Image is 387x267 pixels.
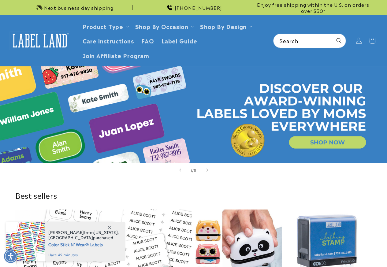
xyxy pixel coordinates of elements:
a: Join Affiliate Program [79,48,153,62]
span: Join Affiliate Program [83,52,149,59]
div: Accessibility Menu [4,250,17,263]
iframe: Gorgias live chat messenger [326,241,381,261]
span: [US_STATE] [94,230,118,235]
a: Shop By Design [200,22,246,30]
span: from , purchased [48,230,119,240]
span: 5 [194,167,197,173]
summary: Shop By Design [196,19,255,33]
summary: Shop By Occasion [132,19,197,33]
span: [PHONE_NUMBER] [175,5,222,11]
img: Label Land [9,31,70,50]
span: FAQ [141,37,154,44]
span: [GEOGRAPHIC_DATA] [48,235,93,240]
span: / [192,167,194,173]
span: [PERSON_NAME] [48,230,84,235]
a: Label Land [7,29,73,52]
a: Product Type [83,22,123,30]
button: Search [332,34,346,47]
span: Color Stick N' Wear® Labels [48,240,119,248]
span: Label Guide [162,37,197,44]
summary: Product Type [79,19,132,33]
h2: Best sellers [15,191,372,200]
span: 1 [190,167,192,173]
span: Next business day shipping [44,5,113,11]
span: hace 49 minutos [48,252,119,258]
a: Care instructions [79,33,138,48]
button: Next slide [200,163,214,177]
span: Care instructions [83,37,134,44]
span: Enjoy free shipping within the U.S. on orders over $50* [255,2,372,13]
button: Previous slide [173,163,187,177]
span: Shop By Occasion [135,23,188,30]
a: FAQ [138,33,158,48]
a: Label Guide [158,33,201,48]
